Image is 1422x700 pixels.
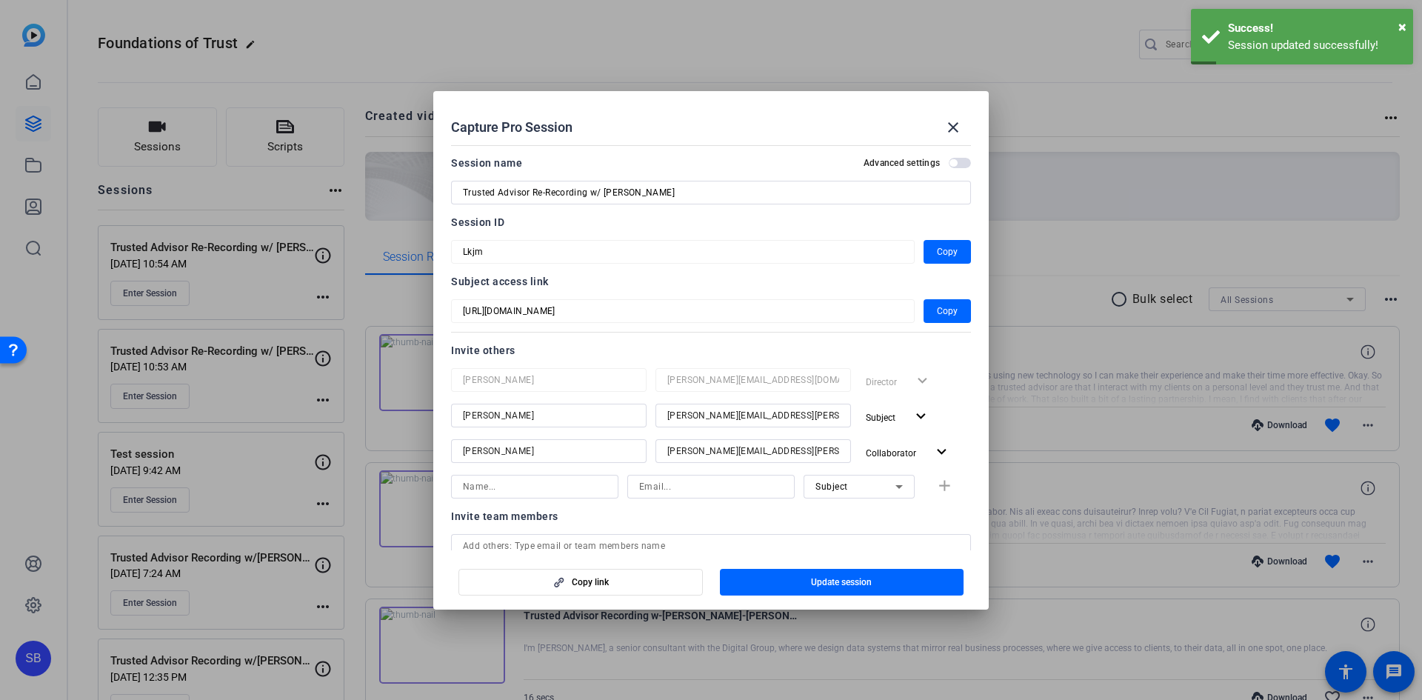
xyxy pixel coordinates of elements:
span: Subject [866,413,895,423]
input: Email... [667,407,839,424]
div: Capture Pro Session [451,110,971,145]
button: Copy [924,299,971,323]
button: Copy [924,240,971,264]
span: Update session [811,576,872,588]
span: × [1398,18,1406,36]
span: Subject [815,481,848,492]
input: Email... [639,478,783,496]
input: Name... [463,478,607,496]
span: Collaborator [866,448,916,459]
input: Name... [463,371,635,389]
input: Email... [667,442,839,460]
mat-icon: expand_more [912,407,930,426]
button: Subject [860,404,936,430]
input: Name... [463,442,635,460]
div: Invite team members [451,507,971,525]
input: Name... [463,407,635,424]
div: Session ID [451,213,971,231]
button: Copy link [458,569,703,596]
mat-icon: expand_more [932,443,951,461]
div: Success! [1228,20,1402,37]
div: Invite others [451,341,971,359]
div: Session updated successfully! [1228,37,1402,54]
span: Copy [937,302,958,320]
button: Close [1398,16,1406,38]
span: Copy [937,243,958,261]
input: Email... [667,371,839,389]
input: Session OTP [463,302,903,320]
h2: Advanced settings [864,157,940,169]
input: Session OTP [463,243,903,261]
button: Collaborator [860,439,957,466]
span: Copy link [572,576,609,588]
input: Enter Session Name [463,184,959,201]
input: Add others: Type email or team members name [463,537,959,555]
button: Update session [720,569,964,596]
mat-icon: close [944,119,962,136]
div: Session name [451,154,522,172]
div: Subject access link [451,273,971,290]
